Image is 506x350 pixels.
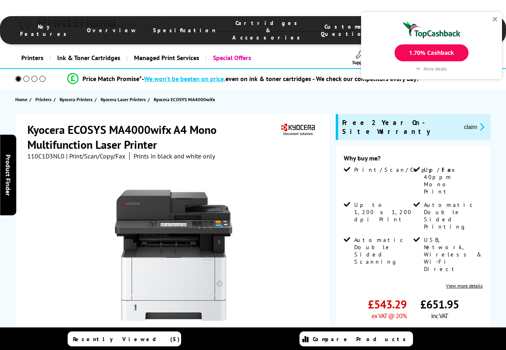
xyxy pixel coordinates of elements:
[73,335,180,343] span: Recently Viewed (5)
[354,166,458,173] span: Print/Scan/Copy/Fax
[15,95,29,104] a: Home
[344,154,483,166] div: Why buy me?
[299,331,413,346] a: Compare Products
[232,19,305,41] span: Cartridges & Accessories
[66,152,125,160] span: | Print/Scan/Copy/Fax
[57,48,120,68] span: Ink & Toner Cartridges
[431,312,448,320] span: inc VAT
[354,201,412,223] span: Up to 1,200 x 1,200 dpi Print
[424,201,481,230] span: Automatic Double Sided Printing
[27,152,64,160] span: 110C1D3NL0
[424,236,481,273] span: USB, Network, Wireless & Wi-Fi Direct
[313,335,410,343] span: Compare Products
[83,75,142,83] span: Price Match Promise*
[142,75,419,83] div: - even on ink & toner cartridges - We check our competitors every day!
[154,96,215,102] span: Kyocera ECOSYS MA4000wifx
[342,118,457,136] span: Free 2 Year On-Site Warranty
[462,122,487,131] button: promo-description
[68,331,181,346] a: Recently Viewed (5)
[446,283,483,289] a: View more details
[4,72,482,86] li: modal_Promise
[15,95,27,104] span: Home
[144,75,225,83] span: We won’t be beaten on price,
[279,122,316,137] img: Kyocera
[15,48,50,68] a: Printers
[4,154,12,196] span: Product Finder
[424,166,481,195] span: Up to 40ppm Mono Print
[50,48,126,68] a: Ink & Toner Cartridges
[352,50,368,65] a: Support
[352,59,368,65] span: Support
[60,95,95,104] a: Kyocera Printers
[20,23,71,37] span: Key Features
[35,95,52,104] span: Printers
[321,23,375,37] span: Customer Questions
[27,122,280,152] h1: Kyocera ECOSYS MA4000wifx A4 Mono Multifunction Laser Printer
[95,176,252,334] img: Kyocera ECOSYS MA4000wifx
[372,312,407,320] span: ex VAT @ 20%
[153,27,216,34] span: Specification
[420,297,459,312] span: £651.95
[101,95,148,104] a: Kyocera Laser Printers
[35,95,54,104] a: Printers
[354,236,412,265] span: Automatic Double Sided Scanning
[134,152,215,160] i: Prints in black and white only
[368,297,407,312] span: £543.29
[101,95,146,104] span: Kyocera Laser Printers
[126,48,205,68] a: Managed Print Services
[87,27,137,34] span: Overview
[60,95,93,104] span: Kyocera Printers
[205,48,257,68] a: Special Offers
